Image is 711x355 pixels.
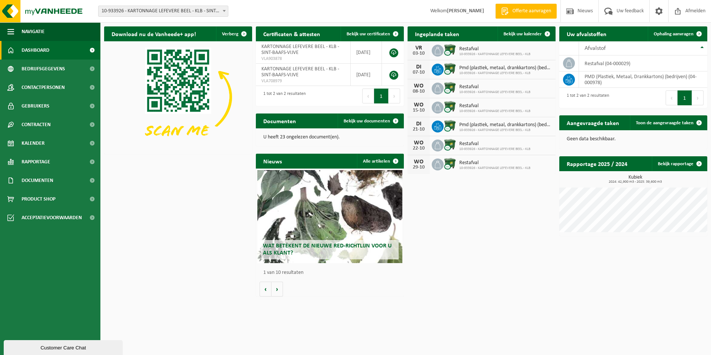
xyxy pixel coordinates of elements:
span: KARTONNAGE LEFEVERE BEEL - KLB - SINT-BAAFS-VIJVE [261,44,339,55]
a: Bekijk uw documenten [338,113,403,128]
span: Restafval [459,84,530,90]
a: Toon de aangevraagde taken [630,115,707,130]
h2: Documenten [256,113,303,128]
span: 10-933926 - KARTONNAGE LEFEVERE BEEL - KLB [459,109,530,113]
td: PMD (Plastiek, Metaal, Drankkartons) (bedrijven) (04-000978) [579,71,707,88]
td: [DATE] [351,41,382,64]
span: 10-933926 - KARTONNAGE LEFEVERE BEEL - KLB - SINT-BAAFS-VIJVE [98,6,228,17]
div: 1 tot 2 van 2 resultaten [563,90,609,106]
img: WB-1100-CU [444,138,456,151]
span: Bekijk uw certificaten [347,32,390,36]
span: Verberg [222,32,238,36]
span: Afvalstof [585,45,606,51]
div: 21-10 [411,127,426,132]
div: 08-10 [411,89,426,94]
span: Pmd (plastiek, metaal, drankkartons) (bedrijven) [459,122,552,128]
span: 10-933926 - KARTONNAGE LEFEVERE BEEL - KLB [459,90,530,95]
span: Offerte aanvragen [511,7,553,15]
iframe: chat widget [4,339,124,355]
span: Contactpersonen [22,78,65,97]
button: Verberg [216,26,251,41]
span: 2024: 42,900 m3 - 2025: 39,600 m3 [563,180,707,184]
span: Restafval [459,160,530,166]
span: Restafval [459,46,530,52]
div: 07-10 [411,70,426,75]
img: Download de VHEPlus App [104,41,252,153]
span: Documenten [22,171,53,190]
span: Contracten [22,115,51,134]
a: Ophaling aanvragen [648,26,707,41]
h2: Certificaten & attesten [256,26,328,41]
img: WB-1100-CU [444,157,456,170]
a: Alle artikelen [357,154,403,169]
strong: [PERSON_NAME] [447,8,484,14]
td: [DATE] [351,64,382,86]
span: VLA708979 [261,78,345,84]
td: restafval (04-000029) [579,55,707,71]
span: 10-933926 - KARTONNAGE LEFEVERE BEEL - KLB [459,128,552,132]
button: Volgende [271,282,283,297]
div: 03-10 [411,51,426,56]
img: WB-1100-CU [444,63,456,75]
a: Bekijk uw kalender [498,26,555,41]
h2: Download nu de Vanheede+ app! [104,26,203,41]
span: Acceptatievoorwaarden [22,208,82,227]
div: 15-10 [411,108,426,113]
span: Pmd (plastiek, metaal, drankkartons) (bedrijven) [459,65,552,71]
img: WB-1100-CU [444,44,456,56]
h2: Nieuws [256,154,289,168]
button: Previous [666,90,678,105]
a: Offerte aanvragen [495,4,557,19]
button: 1 [374,89,389,103]
span: Gebruikers [22,97,49,115]
span: Ophaling aanvragen [654,32,694,36]
button: Vorige [260,282,271,297]
div: WO [411,102,426,108]
span: Product Shop [22,190,55,208]
div: VR [411,45,426,51]
div: WO [411,140,426,146]
span: Restafval [459,141,530,147]
span: Kalender [22,134,45,153]
img: WB-1100-CU [444,119,456,132]
span: Dashboard [22,41,49,60]
img: WB-1100-CU [444,81,456,94]
span: 10-933926 - KARTONNAGE LEFEVERE BEEL - KLB [459,166,530,170]
div: 1 tot 2 van 2 resultaten [260,88,306,104]
p: 1 van 10 resultaten [263,270,400,275]
span: VLA903878 [261,56,345,62]
span: Rapportage [22,153,50,171]
span: Bekijk uw documenten [344,119,390,124]
div: WO [411,83,426,89]
span: 10-933926 - KARTONNAGE LEFEVERE BEEL - KLB - SINT-BAAFS-VIJVE [99,6,228,16]
button: Previous [362,89,374,103]
p: Geen data beschikbaar. [567,137,700,142]
span: 10-933926 - KARTONNAGE LEFEVERE BEEL - KLB [459,52,530,57]
h2: Uw afvalstoffen [559,26,614,41]
h2: Aangevraagde taken [559,115,627,130]
span: Navigatie [22,22,45,41]
span: Toon de aangevraagde taken [636,121,694,125]
p: U heeft 23 ongelezen document(en). [263,135,396,140]
div: 22-10 [411,146,426,151]
div: WO [411,159,426,165]
span: KARTONNAGE LEFEVERE BEEL - KLB - SINT-BAAFS-VIJVE [261,66,339,78]
img: WB-1100-CU [444,100,456,113]
div: DI [411,121,426,127]
button: Next [692,90,704,105]
div: DI [411,64,426,70]
h2: Ingeplande taken [408,26,467,41]
a: Bekijk rapportage [652,156,707,171]
span: Restafval [459,103,530,109]
div: 29-10 [411,165,426,170]
span: 10-933926 - KARTONNAGE LEFEVERE BEEL - KLB [459,71,552,76]
button: Next [389,89,400,103]
h3: Kubiek [563,175,707,184]
span: Bekijk uw kalender [504,32,542,36]
span: Bedrijfsgegevens [22,60,65,78]
a: Bekijk uw certificaten [341,26,403,41]
span: Wat betekent de nieuwe RED-richtlijn voor u als klant? [263,243,392,256]
a: Wat betekent de nieuwe RED-richtlijn voor u als klant? [257,170,402,263]
span: 10-933926 - KARTONNAGE LEFEVERE BEEL - KLB [459,147,530,151]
